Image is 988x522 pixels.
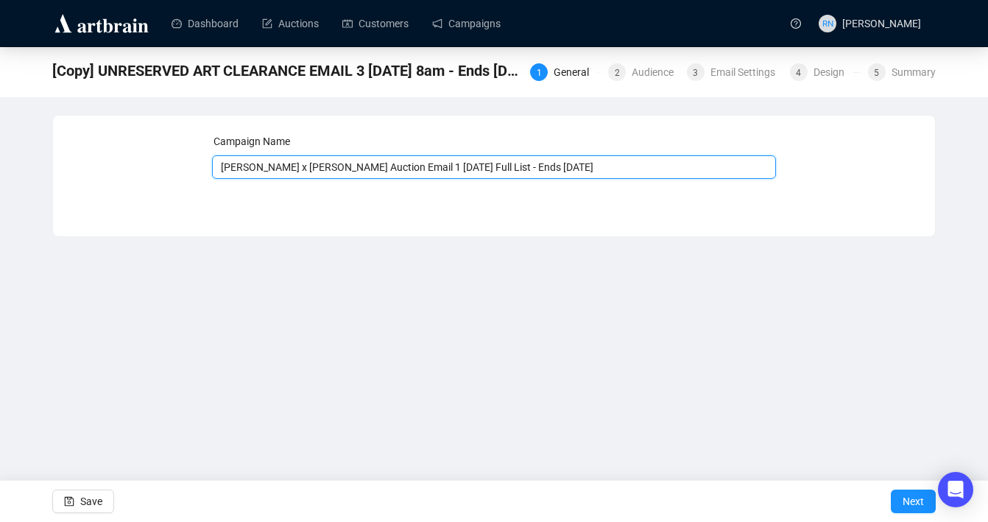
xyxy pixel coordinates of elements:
div: Design [814,63,853,81]
a: Auctions [262,4,319,43]
span: 3 [693,68,698,78]
label: Campaign Name [214,135,290,147]
span: question-circle [791,18,801,29]
span: 4 [796,68,801,78]
span: 2 [615,68,620,78]
div: Audience [632,63,682,81]
span: Next [903,481,924,522]
span: Save [80,481,102,522]
span: 5 [874,68,879,78]
div: 5Summary [868,63,936,81]
span: [Copy] UNRESERVED ART CLEARANCE EMAIL 3 24.9.25 8am - Ends today [52,59,521,82]
div: Summary [892,63,936,81]
a: Customers [342,4,409,43]
span: save [64,496,74,507]
div: Open Intercom Messenger [938,472,973,507]
a: Dashboard [172,4,239,43]
span: 1 [537,68,542,78]
div: 2Audience [608,63,677,81]
span: RN [822,16,833,30]
button: Next [891,490,936,513]
div: 1General [530,63,599,81]
span: [PERSON_NAME] [842,18,921,29]
div: Email Settings [710,63,784,81]
a: Campaigns [432,4,501,43]
button: Save [52,490,114,513]
div: General [554,63,598,81]
input: Enter Campaign Name [212,155,777,179]
img: logo [52,12,151,35]
div: 4Design [790,63,859,81]
div: 3Email Settings [687,63,781,81]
